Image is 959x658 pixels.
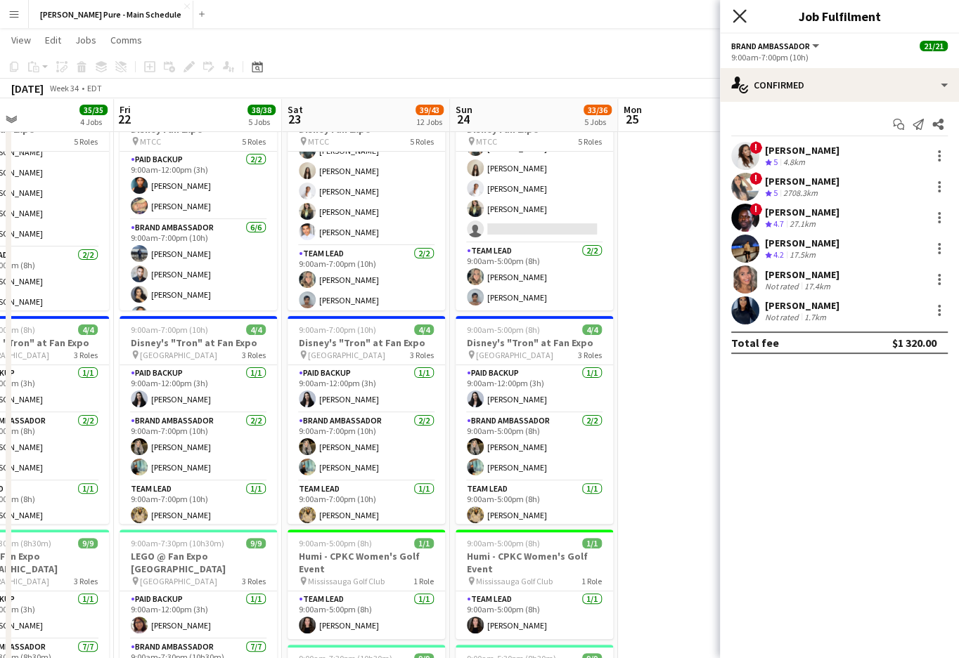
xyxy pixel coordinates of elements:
[773,218,784,229] span: 4.7
[247,105,276,115] span: 38/38
[731,41,821,51] button: Brand Ambassador
[246,538,266,548] span: 9/9
[131,538,224,548] span: 9:00am-7:30pm (10h30m)
[11,81,44,96] div: [DATE]
[242,136,266,147] span: 5 Roles
[120,481,277,529] app-card-role: Team Lead1/19:00am-7:00pm (10h)[PERSON_NAME]
[456,365,613,413] app-card-role: Paid Backup1/19:00am-12:00pm (3h)[PERSON_NAME]
[720,7,959,25] h3: Job Fulfilment
[11,34,31,46] span: View
[308,136,329,147] span: MTCC
[765,299,839,312] div: [PERSON_NAME]
[578,350,602,360] span: 3 Roles
[288,591,445,639] app-card-role: Team Lead1/19:00am-5:00pm (8h)[PERSON_NAME]
[584,105,612,115] span: 33/36
[624,103,642,116] span: Mon
[248,117,275,127] div: 5 Jobs
[467,324,540,335] span: 9:00am-5:00pm (8h)
[140,576,217,586] span: [GEOGRAPHIC_DATA]
[413,576,434,586] span: 1 Role
[288,246,445,314] app-card-role: Team Lead2/29:00am-7:00pm (10h)[PERSON_NAME][PERSON_NAME]
[749,141,762,154] span: !
[29,1,193,28] button: [PERSON_NAME] Pure - Main Schedule
[802,281,833,291] div: 17.4km
[456,413,613,481] app-card-role: Brand Ambassador2/29:00am-5:00pm (8h)[PERSON_NAME][PERSON_NAME]
[78,538,98,548] span: 9/9
[456,114,613,243] app-card-role: Brand Ambassador3I21A4/59:00am-5:00pm (8h)[PERSON_NAME][PERSON_NAME][PERSON_NAME][PERSON_NAME]
[70,31,102,49] a: Jobs
[765,268,839,281] div: [PERSON_NAME]
[787,249,818,261] div: 17.5km
[765,237,839,249] div: [PERSON_NAME]
[773,249,784,260] span: 4.2
[892,336,937,350] div: $1 320.00
[78,324,98,335] span: 4/4
[288,316,445,524] app-job-card: 9:00am-7:00pm (10h)4/4Disney's "Tron" at Fan Expo [GEOGRAPHIC_DATA]3 RolesPaid Backup1/19:00am-12...
[242,576,266,586] span: 3 Roles
[765,312,802,322] div: Not rated
[780,187,820,199] div: 2708.3km
[79,105,108,115] span: 35/35
[765,144,839,157] div: [PERSON_NAME]
[731,336,779,350] div: Total fee
[288,103,303,116] span: Sat
[288,336,445,349] h3: Disney's "Tron" at Fan Expo
[476,136,497,147] span: MTCC
[288,550,445,575] h3: Humi - CPKC Women's Golf Event
[414,538,434,548] span: 1/1
[288,103,445,310] app-job-card: 9:00am-7:00pm (10h)21/21Disney Fan Expo MTCC5 Roles[PERSON_NAME]Brand Ambassador5/59:00am-7:00pm ...
[299,538,372,548] span: 9:00am-5:00pm (8h)
[456,103,613,310] app-job-card: 9:00am-5:00pm (8h)18/21Disney Fan Expo MTCC5 Roles[PERSON_NAME]Brand Ambassador3I21A4/59:00am-5:0...
[45,34,61,46] span: Edit
[308,350,385,360] span: [GEOGRAPHIC_DATA]
[288,529,445,639] app-job-card: 9:00am-5:00pm (8h)1/1Humi - CPKC Women's Golf Event Mississauga Golf Club1 RoleTeam Lead1/19:00am...
[578,136,602,147] span: 5 Roles
[120,336,277,349] h3: Disney's "Tron" at Fan Expo
[140,350,217,360] span: [GEOGRAPHIC_DATA]
[87,83,102,93] div: EDT
[288,481,445,529] app-card-role: Team Lead1/19:00am-7:00pm (10h)[PERSON_NAME]
[456,529,613,639] app-job-card: 9:00am-5:00pm (8h)1/1Humi - CPKC Women's Golf Event Mississauga Golf Club1 RoleTeam Lead1/19:00am...
[6,31,37,49] a: View
[285,111,303,127] span: 23
[581,576,602,586] span: 1 Role
[308,576,385,586] span: Mississauga Golf Club
[456,336,613,349] h3: Disney's "Tron" at Fan Expo
[773,187,778,198] span: 5
[120,103,277,310] app-job-card: 9:00am-7:00pm (10h)21/21Disney Fan Expo MTCC5 RolesPaid Backup2/29:00am-12:00pm (3h)[PERSON_NAME]...
[288,117,445,246] app-card-role: Brand Ambassador5/59:00am-7:00pm (10h)[PERSON_NAME][PERSON_NAME][PERSON_NAME][PERSON_NAME][PERSON...
[456,316,613,524] app-job-card: 9:00am-5:00pm (8h)4/4Disney's "Tron" at Fan Expo [GEOGRAPHIC_DATA]3 RolesPaid Backup1/19:00am-12:...
[456,591,613,639] app-card-role: Team Lead1/19:00am-5:00pm (8h)[PERSON_NAME]
[765,206,839,218] div: [PERSON_NAME]
[120,365,277,413] app-card-role: Paid Backup1/19:00am-12:00pm (3h)[PERSON_NAME]
[75,34,96,46] span: Jobs
[120,550,277,575] h3: LEGO @ Fan Expo [GEOGRAPHIC_DATA]
[456,103,472,116] span: Sun
[731,52,948,62] div: 9:00am-7:00pm (10h)
[416,117,443,127] div: 12 Jobs
[299,324,376,335] span: 9:00am-7:00pm (10h)
[749,172,762,185] span: !
[74,136,98,147] span: 5 Roles
[242,350,266,360] span: 3 Roles
[120,316,277,524] app-job-card: 9:00am-7:00pm (10h)4/4Disney's "Tron" at Fan Expo [GEOGRAPHIC_DATA]3 RolesPaid Backup1/19:00am-12...
[288,365,445,413] app-card-role: Paid Backup1/19:00am-12:00pm (3h)[PERSON_NAME]
[456,550,613,575] h3: Humi - CPKC Women's Golf Event
[120,103,131,116] span: Fri
[416,105,444,115] span: 39/43
[46,83,82,93] span: Week 34
[110,34,142,46] span: Comms
[467,538,540,548] span: 9:00am-5:00pm (8h)
[39,31,67,49] a: Edit
[131,324,208,335] span: 9:00am-7:00pm (10h)
[414,324,434,335] span: 4/4
[456,481,613,529] app-card-role: Team Lead1/19:00am-5:00pm (8h)[PERSON_NAME]
[622,111,642,127] span: 25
